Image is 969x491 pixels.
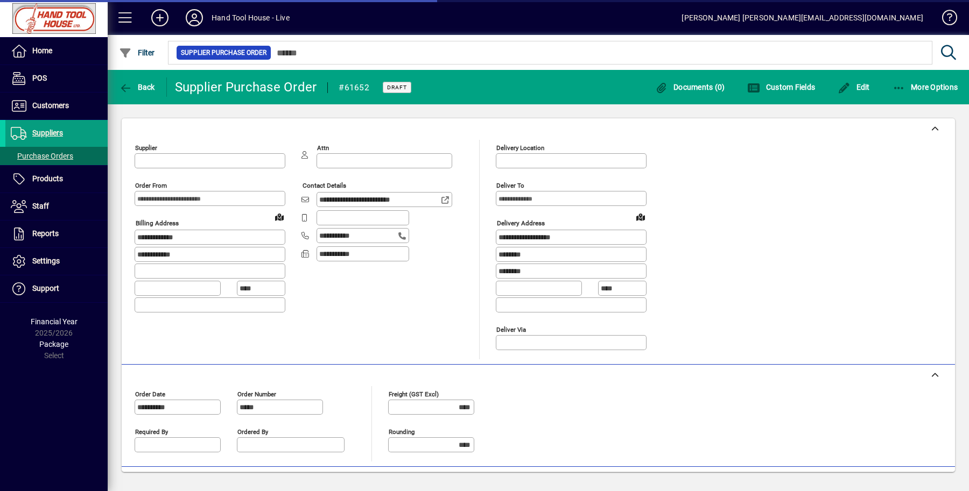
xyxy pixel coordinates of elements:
[5,65,108,92] a: POS
[32,74,47,82] span: POS
[237,428,268,435] mat-label: Ordered by
[135,428,168,435] mat-label: Required by
[632,208,649,225] a: View on map
[32,174,63,183] span: Products
[135,182,167,189] mat-label: Order from
[496,182,524,189] mat-label: Deliver To
[32,257,60,265] span: Settings
[747,83,815,91] span: Custom Fields
[5,147,108,165] a: Purchase Orders
[32,284,59,293] span: Support
[32,46,52,55] span: Home
[5,220,108,247] a: Reports
[39,340,68,348] span: Package
[32,129,63,137] span: Suppliers
[181,47,266,58] span: Supplier Purchase Order
[745,77,818,97] button: Custom Fields
[5,166,108,193] a: Products
[143,8,177,27] button: Add
[387,84,407,91] span: Draft
[177,8,212,27] button: Profile
[835,77,873,97] button: Edit
[5,92,108,119] a: Customers
[655,83,725,91] span: Documents (0)
[135,390,165,397] mat-label: Order date
[32,202,49,210] span: Staff
[11,152,73,160] span: Purchase Orders
[5,248,108,275] a: Settings
[32,101,69,110] span: Customers
[32,229,59,238] span: Reports
[119,48,155,57] span: Filter
[119,83,155,91] span: Back
[496,325,526,333] mat-label: Deliver via
[652,77,728,97] button: Documents (0)
[934,2,956,37] a: Knowledge Base
[237,390,276,397] mat-label: Order number
[339,79,369,96] div: #61652
[135,144,157,152] mat-label: Supplier
[116,43,158,62] button: Filter
[271,208,288,225] a: View on map
[108,77,167,97] app-page-header-button: Back
[890,77,961,97] button: More Options
[496,144,544,152] mat-label: Delivery Location
[31,317,78,326] span: Financial Year
[175,79,317,96] div: Supplier Purchase Order
[5,193,108,220] a: Staff
[5,38,108,65] a: Home
[838,83,870,91] span: Edit
[317,144,329,152] mat-label: Attn
[389,390,439,397] mat-label: Freight (GST excl)
[389,428,415,435] mat-label: Rounding
[212,9,290,26] div: Hand Tool House - Live
[5,275,108,302] a: Support
[116,77,158,97] button: Back
[893,83,958,91] span: More Options
[682,9,923,26] div: [PERSON_NAME] [PERSON_NAME][EMAIL_ADDRESS][DOMAIN_NAME]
